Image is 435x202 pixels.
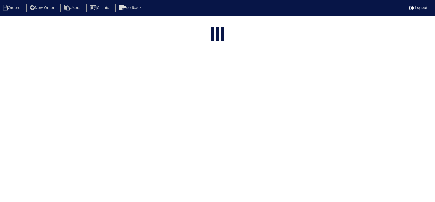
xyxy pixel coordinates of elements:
[60,4,85,12] li: Users
[115,4,146,12] li: Feedback
[26,4,59,12] li: New Order
[216,27,219,42] div: loading...
[86,4,114,12] li: Clients
[409,5,427,10] a: Logout
[60,5,85,10] a: Users
[86,5,114,10] a: Clients
[26,5,59,10] a: New Order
